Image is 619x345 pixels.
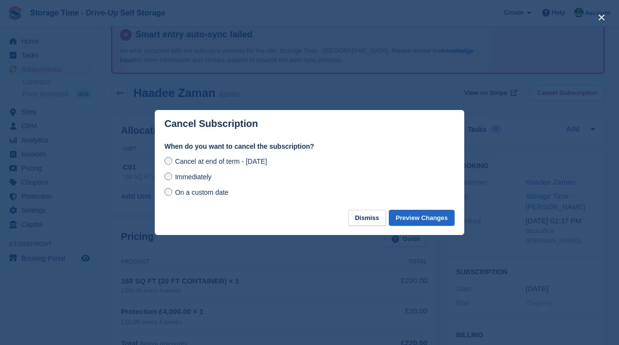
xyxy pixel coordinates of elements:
button: Preview Changes [389,210,455,226]
input: Cancel at end of term - [DATE] [164,157,172,165]
input: Immediately [164,172,172,180]
label: When do you want to cancel the subscription? [164,141,455,152]
span: Immediately [175,173,211,181]
button: close [594,10,609,25]
span: On a custom date [175,188,229,196]
button: Dismiss [348,210,386,226]
p: Cancel Subscription [164,118,258,129]
span: Cancel at end of term - [DATE] [175,157,267,165]
input: On a custom date [164,188,172,196]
